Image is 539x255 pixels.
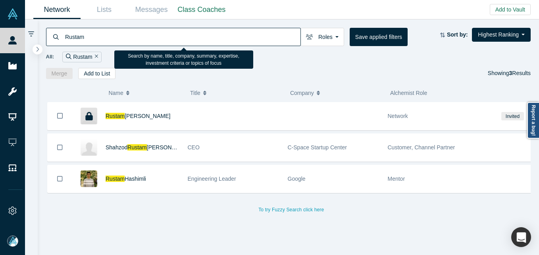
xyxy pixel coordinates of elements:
button: Company [290,85,382,101]
img: Alchemist Vault Logo [7,8,18,19]
a: Messages [128,0,175,19]
span: CEO [188,144,200,151]
button: Add to Vault [490,4,531,15]
input: Search by name, title, company, summary, expertise, investment criteria or topics of focus [64,27,300,46]
button: Name [108,85,182,101]
button: Merge [46,68,73,79]
strong: Sort by: [447,31,468,38]
button: Add to List [78,68,115,79]
span: Company [290,85,314,101]
button: Highest Ranking [472,28,531,42]
span: Customer, Channel Partner [388,144,455,151]
button: Roles [300,28,344,46]
button: Remove Filter [92,52,98,62]
span: Hashimli [125,176,146,182]
span: Google [288,176,306,182]
a: Rustam[PERSON_NAME] [106,113,170,119]
button: Bookmark [48,102,72,130]
span: Engineering Leader [188,176,236,182]
span: [PERSON_NAME] [125,113,170,119]
a: Report a bug! [527,102,539,139]
a: Network [33,0,81,19]
div: Rustam [62,52,102,62]
button: Title [190,85,282,101]
a: Class Coaches [175,0,228,19]
button: Bookmark [48,134,72,161]
span: Invited [501,112,524,120]
strong: 3 [509,70,512,76]
div: Showing [488,68,531,79]
span: Results [509,70,531,76]
img: Rustam Hashimli's Profile Image [81,170,97,187]
a: Lists [81,0,128,19]
button: To try Fuzzy Search click here [253,205,329,215]
span: Rustam [106,176,125,182]
span: C-Space Startup Center [288,144,347,151]
span: All: [46,53,54,61]
span: [PERSON_NAME] [147,144,192,151]
span: Title [190,85,200,101]
button: Save applied filters [350,28,408,46]
a: RustamHashimli [106,176,146,182]
span: Network [388,113,408,119]
img: Mia Scott's Account [7,236,18,247]
span: Rustam [106,113,125,119]
a: ShahzodRustam[PERSON_NAME] [106,144,192,151]
span: Shahzod [106,144,127,151]
img: Shahzod Rustamjon's Profile Image [81,139,97,156]
span: Name [108,85,123,101]
button: Bookmark [48,165,72,193]
span: Rustam [127,144,146,151]
span: Mentor [388,176,405,182]
span: Alchemist Role [390,90,427,96]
